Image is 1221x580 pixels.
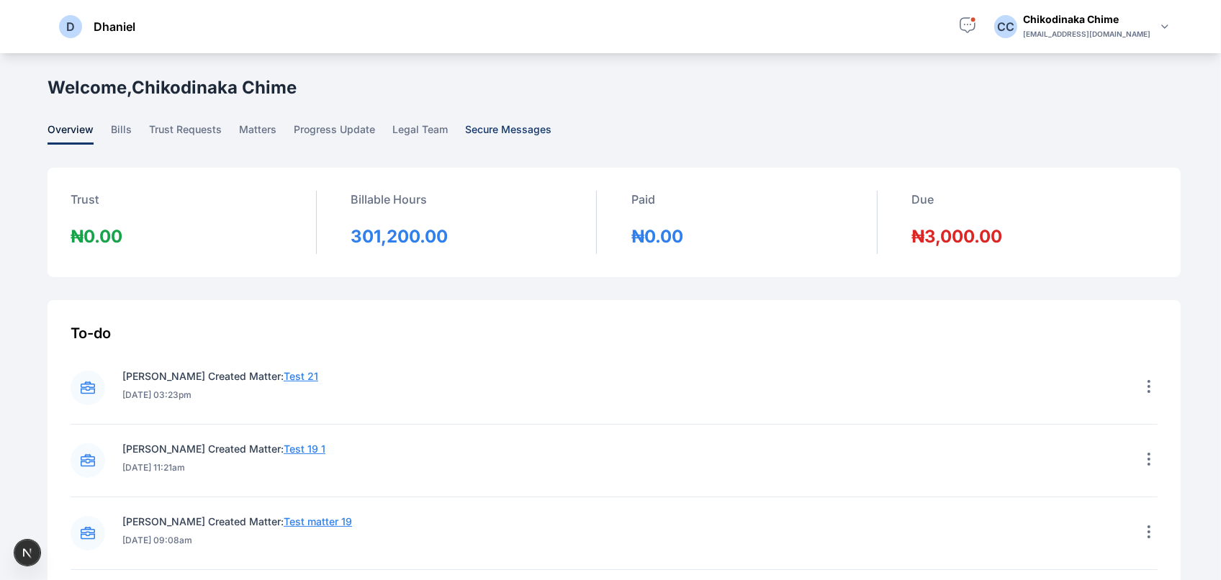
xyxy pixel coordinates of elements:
[465,122,569,145] a: secure messages
[994,12,1173,41] button: CCChikodinaka Chime[EMAIL_ADDRESS][DOMAIN_NAME]
[48,122,111,145] a: overview
[48,122,94,145] span: overview
[111,122,132,145] span: bills
[71,323,1158,343] div: To-do
[631,225,683,248] div: ₦0.00
[122,515,352,529] p: [PERSON_NAME] Created Matter:
[66,18,75,35] div: D
[48,76,297,99] h1: Welcome, Chikodinaka Chime
[351,191,449,225] div: Billable Hours
[912,191,1003,225] div: Due
[392,122,448,145] span: legal team
[122,369,318,384] p: [PERSON_NAME] Created Matter:
[631,191,683,225] div: Paid
[294,122,392,145] a: progress update
[94,18,135,35] span: Dhaniel
[122,389,318,401] p: [DATE] 03:23pm
[392,122,465,145] a: legal team
[994,18,1017,35] div: C C
[284,443,325,455] a: Test 19 1
[351,225,449,248] div: 301,200.00
[294,122,375,145] span: progress update
[912,225,1003,248] div: ₦3,000.00
[1023,27,1150,41] div: [EMAIL_ADDRESS][DOMAIN_NAME]
[1023,12,1150,27] div: Chikodinaka Chime
[71,191,122,225] div: Trust
[122,535,352,546] p: [DATE] 09:08am
[239,122,294,145] a: matters
[994,15,1017,38] button: CC
[284,370,318,382] a: Test 21
[59,15,82,38] button: D
[149,122,239,145] a: trust requests
[122,462,325,473] p: [DATE] 11:21am
[465,122,551,145] span: secure messages
[71,225,122,248] div: ₦0.00
[284,515,352,527] a: Test matter 19
[149,122,222,145] span: trust requests
[111,122,149,145] a: bills
[122,442,325,456] p: [PERSON_NAME] Created Matter:
[239,122,276,145] span: matters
